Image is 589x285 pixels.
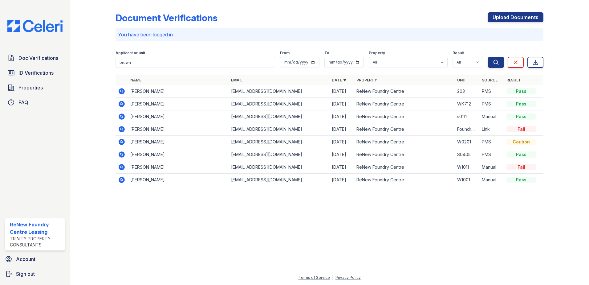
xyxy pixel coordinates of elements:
[229,123,329,136] td: [EMAIL_ADDRESS][DOMAIN_NAME]
[329,123,354,136] td: [DATE]
[506,78,521,82] a: Result
[229,98,329,110] td: [EMAIL_ADDRESS][DOMAIN_NAME]
[329,85,354,98] td: [DATE]
[455,161,479,174] td: W1011
[16,270,35,278] span: Sign out
[479,174,504,186] td: Manual
[16,255,35,263] span: Account
[5,96,65,109] a: FAQ
[332,275,333,280] div: |
[329,136,354,148] td: [DATE]
[229,148,329,161] td: [EMAIL_ADDRESS][DOMAIN_NAME]
[2,268,67,280] a: Sign out
[455,98,479,110] td: WK712
[329,174,354,186] td: [DATE]
[506,88,536,94] div: Pass
[455,174,479,186] td: W1001
[506,151,536,158] div: Pass
[457,78,466,82] a: Unit
[116,12,217,23] div: Document Verifications
[479,110,504,123] td: Manual
[354,148,455,161] td: ReNew Foundry Centre
[332,78,347,82] a: Date ▼
[5,67,65,79] a: ID Verifications
[324,51,329,56] label: To
[335,275,361,280] a: Privacy Policy
[455,110,479,123] td: s0111
[128,110,229,123] td: [PERSON_NAME]
[329,148,354,161] td: [DATE]
[229,174,329,186] td: [EMAIL_ADDRESS][DOMAIN_NAME]
[479,98,504,110] td: PMS
[280,51,290,56] label: From
[369,51,385,56] label: Property
[455,148,479,161] td: S0405
[231,78,242,82] a: Email
[229,161,329,174] td: [EMAIL_ADDRESS][DOMAIN_NAME]
[5,52,65,64] a: Doc Verifications
[506,114,536,120] div: Pass
[354,174,455,186] td: ReNew Foundry Centre
[116,51,145,56] label: Applicant or unit
[354,161,455,174] td: ReNew Foundry Centre
[2,20,67,32] img: CE_Logo_Blue-a8612792a0a2168367f1c8372b55b34899dd931a85d93a1a3d3e32e68fde9ad4.png
[116,57,275,68] input: Search by name, email, or unit number
[354,85,455,98] td: ReNew Foundry Centre
[229,85,329,98] td: [EMAIL_ADDRESS][DOMAIN_NAME]
[356,78,377,82] a: Property
[479,136,504,148] td: PMS
[354,98,455,110] td: ReNew Foundry Centre
[2,253,67,265] a: Account
[128,136,229,148] td: [PERSON_NAME]
[488,12,543,22] a: Upload Documents
[128,85,229,98] td: [PERSON_NAME]
[128,123,229,136] td: [PERSON_NAME]
[354,136,455,148] td: ReNew Foundry Centre
[506,177,536,183] div: Pass
[453,51,464,56] label: Result
[479,148,504,161] td: PMS
[455,123,479,136] td: Foundry row
[18,54,58,62] span: Doc Verifications
[18,99,28,106] span: FAQ
[18,69,54,76] span: ID Verifications
[455,136,479,148] td: W0201
[479,161,504,174] td: Manual
[506,126,536,132] div: Fail
[10,236,63,248] div: Trinity Property Consultants
[479,123,504,136] td: Link
[506,101,536,107] div: Pass
[128,98,229,110] td: [PERSON_NAME]
[299,275,330,280] a: Terms of Service
[130,78,141,82] a: Name
[229,110,329,123] td: [EMAIL_ADDRESS][DOMAIN_NAME]
[455,85,479,98] td: 203
[118,31,541,38] p: You have been logged in
[506,139,536,145] div: Caution
[329,161,354,174] td: [DATE]
[128,161,229,174] td: [PERSON_NAME]
[482,78,498,82] a: Source
[128,148,229,161] td: [PERSON_NAME]
[10,221,63,236] div: ReNew Foundry Centre Leasing
[329,110,354,123] td: [DATE]
[18,84,43,91] span: Properties
[5,81,65,94] a: Properties
[354,123,455,136] td: ReNew Foundry Centre
[479,85,504,98] td: PMS
[128,174,229,186] td: [PERSON_NAME]
[506,164,536,170] div: Fail
[329,98,354,110] td: [DATE]
[354,110,455,123] td: ReNew Foundry Centre
[229,136,329,148] td: [EMAIL_ADDRESS][DOMAIN_NAME]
